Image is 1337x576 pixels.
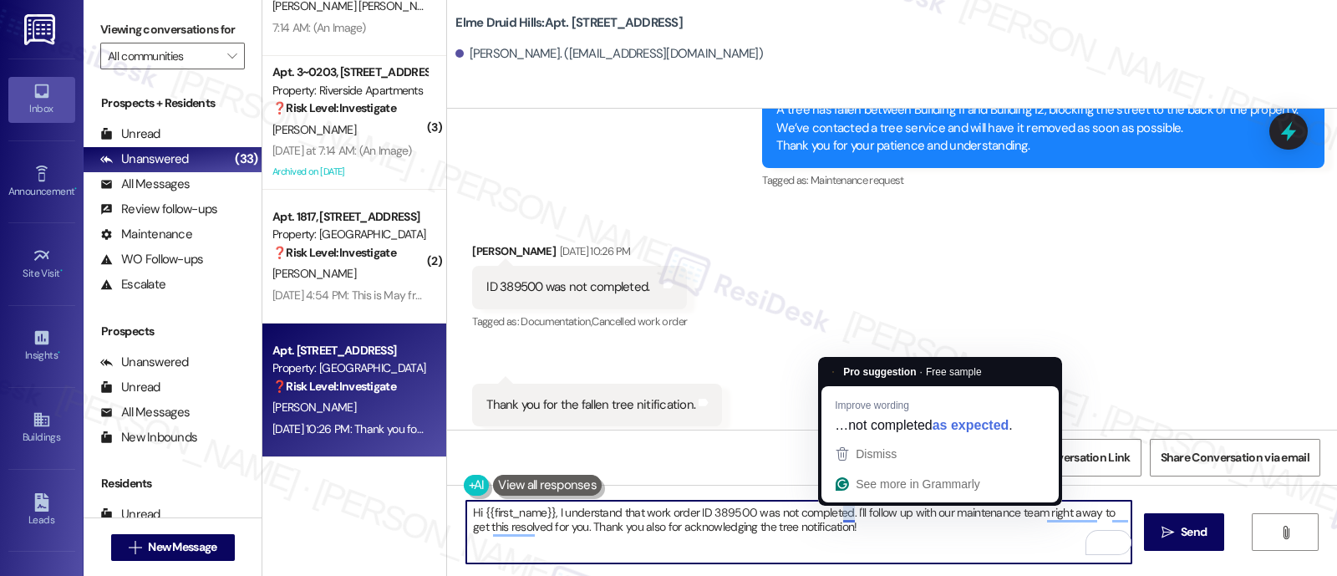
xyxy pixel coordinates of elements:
div: All Messages [100,404,190,421]
div: Prospects + Residents [84,94,262,112]
button: New Message [111,534,235,561]
div: Thank you for the fallen tree nitification. [486,396,695,414]
strong: ❓ Risk Level: Investigate [272,245,396,260]
div: Apt. 3~0203, [STREET_ADDRESS] [272,64,427,81]
div: [DATE] 10:26 PM [556,242,630,260]
div: Review follow-ups [100,201,217,218]
div: Unanswered [100,354,189,371]
a: Site Visit • [8,242,75,287]
span: New Message [148,538,216,556]
strong: ❓ Risk Level: Investigate [272,379,396,394]
div: Tagged as: [762,168,1324,192]
div: Apt. [STREET_ADDRESS] [272,342,427,359]
div: Escalate [100,276,165,293]
span: Maintenance request [811,173,904,187]
span: • [58,347,60,359]
span: [PERSON_NAME] [272,122,356,137]
strong: ❓ Risk Level: Investigate [272,100,396,115]
div: [PERSON_NAME]. ([EMAIL_ADDRESS][DOMAIN_NAME]) [455,45,763,63]
div: Unread [100,506,160,523]
span: Send [1181,523,1207,541]
div: Prospects [84,323,262,340]
div: Maintenance [100,226,192,243]
div: Apt. 1817, [STREET_ADDRESS] [272,208,427,226]
div: 7:14 AM: (An Image) [272,20,366,35]
button: Send [1144,513,1225,551]
a: Buildings [8,405,75,451]
div: Tagged as: [472,309,687,334]
div: [PERSON_NAME] [472,242,687,266]
div: [DATE] at 7:14 AM: (An Image) [272,143,412,158]
a: Insights • [8,324,75,369]
span: • [60,265,63,277]
div: Tagged as: [472,426,722,451]
div: Archived on [DATE] [271,161,429,182]
i:  [1162,526,1174,539]
span: [PERSON_NAME] [272,400,356,415]
span: Documentation , [521,314,592,329]
div: ID 389500 was not completed. [486,278,649,296]
span: • [74,183,77,195]
div: All Messages [100,176,190,193]
span: Get Conversation Link [1014,449,1130,466]
div: Hi [PERSON_NAME], A tree has fallen between Building 11 and Building 12, blocking the street to t... [776,84,1298,155]
div: [DATE] 10:26 PM: Thank you for the fallen tree nitification. [272,421,543,436]
input: All communities [108,43,218,69]
div: WO Follow-ups [100,251,203,268]
label: Viewing conversations for [100,17,245,43]
a: Leads [8,488,75,533]
a: Inbox [8,77,75,122]
div: Residents [84,475,262,492]
span: Share Conversation via email [1161,449,1309,466]
i:  [227,49,236,63]
i:  [1279,526,1292,539]
b: Elme Druid Hills: Apt. [STREET_ADDRESS] [455,14,683,32]
div: New Inbounds [100,429,197,446]
button: Share Conversation via email [1150,439,1320,477]
textarea: To enrich screen reader interactions, please activate Accessibility in Grammarly extension settings [466,501,1131,563]
div: Unread [100,125,160,143]
div: Unanswered [100,150,189,168]
div: Property: [GEOGRAPHIC_DATA] [272,359,427,377]
i:  [129,541,141,554]
span: [PERSON_NAME] [272,266,356,281]
div: Property: [GEOGRAPHIC_DATA] [272,226,427,243]
div: (33) [231,146,262,172]
div: Unread [100,379,160,396]
div: Property: Riverside Apartments [272,82,427,99]
img: ResiDesk Logo [24,14,58,45]
button: Get Conversation Link [1004,439,1141,477]
span: Cancelled work order [592,314,687,329]
div: [DATE] 4:54 PM: This is May from 1817 [272,288,451,303]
